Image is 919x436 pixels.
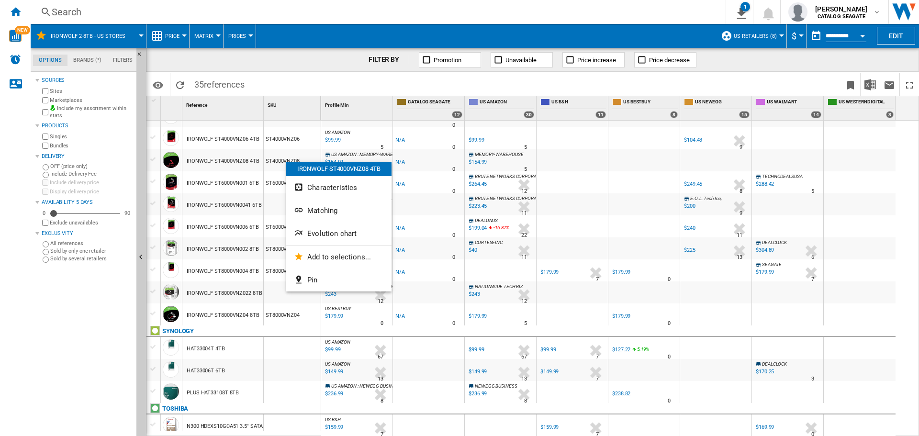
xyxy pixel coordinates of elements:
[286,268,392,291] button: Pin...
[307,253,371,261] span: Add to selections...
[286,199,392,222] button: Matching
[307,229,357,238] span: Evolution chart
[286,222,392,245] button: Evolution chart
[307,276,317,284] span: Pin
[286,176,392,199] button: Characteristics
[286,162,392,176] div: IRONWOLF ST4000VNZ08 4TB
[307,183,357,192] span: Characteristics
[286,246,392,268] button: Add to selections...
[307,206,337,215] span: Matching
